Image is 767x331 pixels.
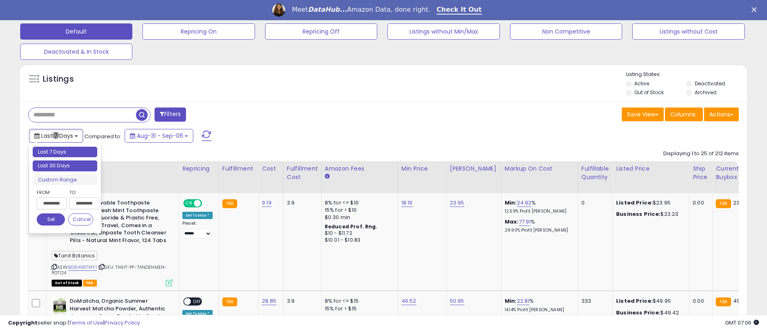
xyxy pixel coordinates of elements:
[632,23,744,40] button: Listings without Cost
[505,199,517,207] b: Min:
[505,297,572,312] div: %
[437,6,482,15] a: Check It Out
[505,209,572,214] p: 12.59% Profit [PERSON_NAME]
[70,199,168,246] b: TANIT Chewable Toothpaste Tablets - Fresh Mint Toothpaste Tablets - Fluoride & Plastic Free, Perf...
[37,213,65,226] button: Set
[693,199,706,207] div: 0.00
[33,175,97,186] li: Custom Range
[104,319,140,327] a: Privacy Policy
[725,319,759,327] span: 2025-09-14 07:06 GMT
[517,297,530,305] a: 22.81
[262,199,272,207] a: 9.19
[43,74,74,85] h5: Listings
[670,110,696,118] span: Columns
[52,280,82,287] span: All listings that are currently out of stock and unavailable for purchase on Amazon
[695,89,717,96] label: Archived
[325,223,378,230] b: Reduced Prof. Rng.
[292,6,430,14] div: Meet Amazon Data, done right.
[308,6,347,13] i: DataHub...
[616,211,683,218] div: $23.23
[505,218,519,226] b: Max:
[616,164,686,173] div: Listed Price
[52,297,68,314] img: 51b9wc+TZOL._SL40_.jpg
[616,297,683,305] div: $49.95
[693,297,706,305] div: 0.00
[287,297,315,305] div: 3.9
[83,280,97,287] span: FBA
[182,212,213,219] div: Set To Max *
[201,200,214,207] span: OFF
[581,297,606,305] div: 333
[716,199,731,208] small: FBA
[325,199,392,207] div: 8% for <= $10
[52,251,97,260] span: Tanit Botanics
[52,264,167,276] span: | SKU: TANIT-PF-TANDENMEN-POT124
[716,164,757,181] div: Current Buybox Price
[663,150,739,158] div: Displaying 1 to 25 of 212 items
[387,23,499,40] button: Listings without Min/Max
[191,298,204,305] span: OFF
[626,71,747,78] p: Listing States:
[20,44,132,60] button: Deactivated & In Stock
[505,164,575,173] div: Markup on Cost
[222,199,237,208] small: FBA
[52,199,173,285] div: ASIN:
[184,200,194,207] span: ON
[616,199,653,207] b: Listed Price:
[450,297,464,305] a: 50.95
[20,23,132,40] button: Default
[84,133,121,140] span: Compared to:
[401,164,443,173] div: Min Price
[616,199,683,207] div: $23.95
[272,4,285,17] img: Profile image for Georgie
[616,210,660,218] b: Business Price:
[517,199,532,207] a: 24.92
[69,188,93,196] label: To
[505,228,572,233] p: 29.90% Profit [PERSON_NAME]
[693,164,709,181] div: Ship Price
[505,218,572,233] div: %
[325,173,330,180] small: Amazon Fees.
[501,161,578,193] th: The percentage added to the cost of goods (COGS) that forms the calculator for Min & Max prices.
[695,80,725,87] label: Deactivated
[634,80,649,87] label: Active
[262,297,276,305] a: 28.85
[622,108,664,121] button: Save View
[33,147,97,158] li: Last 7 Days
[222,297,237,306] small: FBA
[450,164,498,173] div: [PERSON_NAME]
[8,319,38,327] strong: Copyright
[68,264,97,271] a: B0849R7MY1
[125,129,193,143] button: Aug-31 - Sep-06
[70,297,168,329] b: DoMatcha, Organic Summer Harvest Matcha Powder, Authentic Japanese Green Tea, Latte Grade, 2.82 oz
[581,164,609,181] div: Fulfillable Quantity
[287,199,315,207] div: 3.9
[33,160,97,171] li: Last 30 Days
[69,319,103,327] a: Terms of Use
[704,108,739,121] button: Actions
[68,213,93,226] button: Cancel
[137,132,183,140] span: Aug-31 - Sep-06
[519,218,531,226] a: 77.91
[581,199,606,207] div: 0
[505,297,517,305] b: Min:
[325,164,395,173] div: Amazon Fees
[716,297,731,306] small: FBA
[325,237,392,244] div: $10.01 - $10.83
[287,164,318,181] div: Fulfillment Cost
[325,207,392,214] div: 15% for > $10
[616,297,653,305] b: Listed Price:
[665,108,703,121] button: Columns
[182,221,213,239] div: Preset:
[752,7,760,12] div: Close
[325,305,392,312] div: 15% for > $15
[450,199,464,207] a: 23.95
[155,108,186,122] button: Filters
[401,199,413,207] a: 18.19
[8,319,140,327] div: seller snap | |
[142,23,255,40] button: Repricing On
[733,199,748,207] span: 23.95
[733,297,748,305] span: 49.95
[325,214,392,221] div: $0.30 min
[325,297,392,305] div: 8% for <= $15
